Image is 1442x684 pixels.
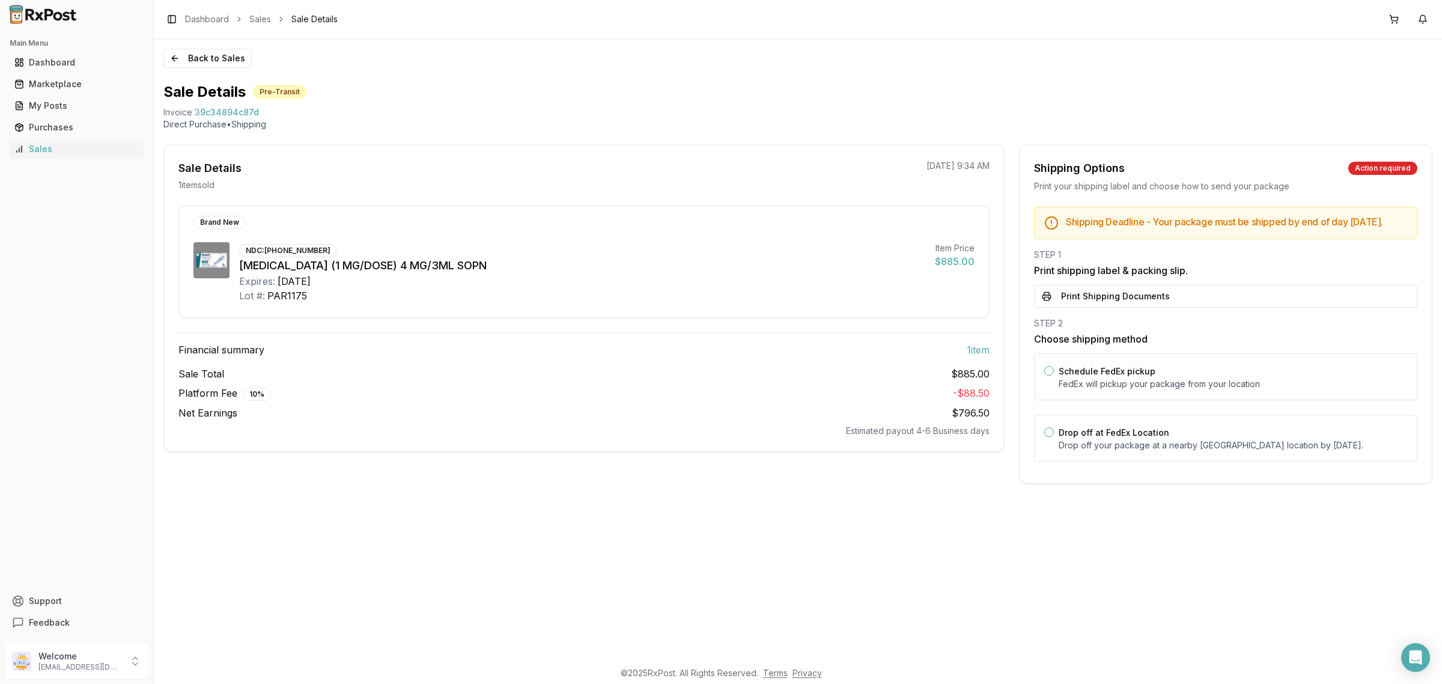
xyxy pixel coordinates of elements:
div: Estimated payout 4-6 Business days [178,425,990,437]
span: - $88.50 [953,387,990,399]
button: Marketplace [5,75,148,94]
a: Marketplace [10,73,144,95]
a: My Posts [10,95,144,117]
a: Dashboard [10,52,144,73]
button: Feedback [5,612,148,634]
p: [EMAIL_ADDRESS][DOMAIN_NAME] [38,662,122,672]
span: $796.50 [952,407,990,419]
div: Sale Details [178,160,242,177]
div: Action required [1348,162,1417,175]
button: Back to Sales [163,49,252,68]
span: 1 item [967,343,990,357]
h2: Main Menu [10,38,144,48]
button: Support [5,590,148,612]
span: 39c34894c87d [195,106,259,118]
div: Pre-Transit [253,85,306,99]
div: [MEDICAL_DATA] (1 MG/DOSE) 4 MG/3ML SOPN [239,257,925,274]
div: Dashboard [14,56,139,69]
button: Sales [5,139,148,159]
div: Sales [14,143,139,155]
div: Brand New [193,216,246,229]
a: Sales [10,138,144,160]
label: Schedule FedEx pickup [1059,366,1155,376]
h3: Choose shipping method [1034,332,1417,346]
h5: Shipping Deadline - Your package must be shipped by end of day [DATE] . [1066,217,1407,227]
a: Terms [763,668,788,678]
div: [DATE] [278,274,311,289]
img: RxPost Logo [5,5,82,24]
span: $885.00 [951,367,990,381]
span: Financial summary [178,343,264,357]
img: Ozempic (1 MG/DOSE) 4 MG/3ML SOPN [193,242,230,278]
h1: Sale Details [163,82,246,102]
div: Shipping Options [1034,160,1125,177]
div: STEP 2 [1034,317,1417,329]
nav: breadcrumb [185,13,338,25]
span: Platform Fee [178,386,271,401]
a: Privacy [792,668,822,678]
div: NDC: [PHONE_NUMBER] [239,244,337,257]
p: Welcome [38,650,122,662]
button: Dashboard [5,53,148,72]
p: 1 item sold [178,179,214,191]
span: Net Earnings [178,406,237,420]
div: Open Intercom Messenger [1401,643,1430,672]
p: FedEx will pickup your package from your location [1059,378,1407,390]
span: Sale Details [291,13,338,25]
span: Sale Total [178,367,224,381]
p: Drop off your package at a nearby [GEOGRAPHIC_DATA] location by [DATE] . [1059,439,1407,451]
button: Print Shipping Documents [1034,285,1417,308]
div: My Posts [14,100,139,112]
div: Print your shipping label and choose how to send your package [1034,180,1417,192]
div: Lot #: [239,289,265,303]
p: Direct Purchase • Shipping [163,118,1432,130]
p: [DATE] 9:34 AM [926,160,990,172]
span: Feedback [29,617,70,629]
div: Purchases [14,121,139,133]
div: PAR1175 [267,289,307,303]
div: 10 % [243,388,271,401]
div: STEP 1 [1034,249,1417,261]
div: Invoice [163,106,192,118]
div: Marketplace [14,78,139,90]
img: User avatar [12,652,31,671]
h3: Print shipping label & packing slip. [1034,263,1417,278]
a: Sales [249,13,271,25]
button: My Posts [5,96,148,115]
label: Drop off at FedEx Location [1059,427,1169,438]
div: Expires: [239,274,275,289]
button: Purchases [5,118,148,137]
a: Purchases [10,117,144,138]
div: $885.00 [935,254,975,269]
a: Dashboard [185,13,229,25]
div: Item Price [935,242,975,254]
